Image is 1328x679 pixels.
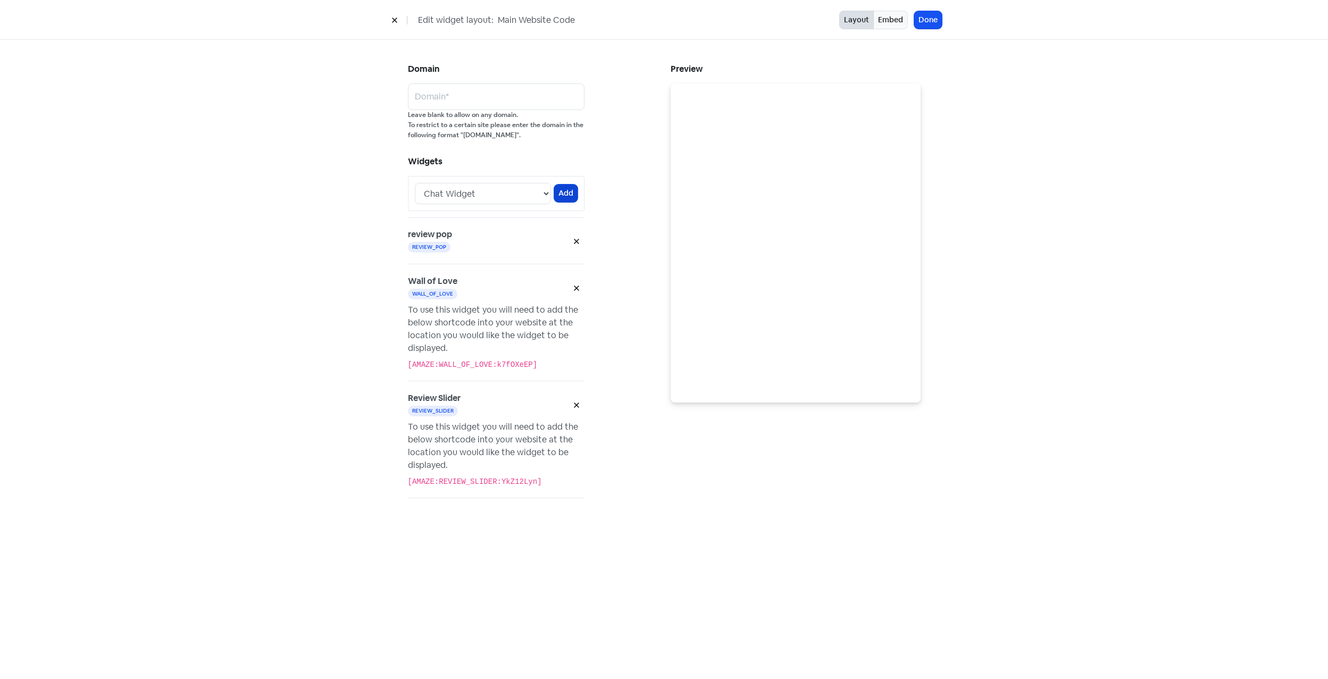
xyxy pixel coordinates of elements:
div: To use this widget you will need to add the below shortcode into your website at the location you... [408,421,584,472]
button: Done [914,11,942,29]
h5: Widgets [408,154,584,170]
button: Add [554,185,578,202]
button: Layout [839,11,874,29]
b: review pop [408,229,452,240]
small: Leave blank to allow on any domain. To restrict to a certain site please enter the domain in the ... [408,110,584,140]
b: Review Slider [408,392,461,404]
span: Edit widget layout: [418,14,494,27]
button: Embed [873,11,908,29]
code: [AMAZE:REVIEW_SLIDER:YkZ12Lyn] [408,477,542,486]
div: wall_of_love [408,289,457,299]
code: [AMAZE:WALL_OF_LOVE:k7fOXeEP] [408,361,538,369]
div: review_pop [408,242,450,253]
h5: Preview [671,61,921,77]
input: Domain* [408,83,584,110]
div: review_slider [408,406,458,416]
b: Wall of Love [408,275,457,287]
div: To use this widget you will need to add the below shortcode into your website at the location you... [408,304,584,355]
h5: Domain [408,61,584,77]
